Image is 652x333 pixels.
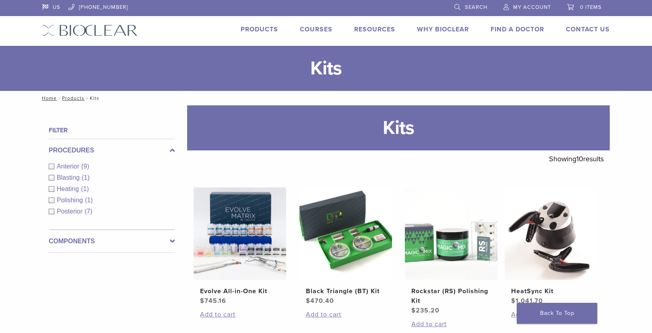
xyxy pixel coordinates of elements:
[62,95,85,101] a: Products
[306,310,386,319] a: Add to cart: “Black Triangle (BT) Kit”
[576,154,583,163] span: 10
[200,286,280,296] h2: Evolve All-in-One Kit
[511,297,543,305] bdi: 1,041.70
[49,236,175,246] label: Components
[411,286,491,306] h2: Rockstar (RS) Polishing Kit
[505,187,597,280] img: HeatSync Kit
[566,25,610,33] a: Contact Us
[187,105,610,150] h1: Kits
[200,310,280,319] a: Add to cart: “Evolve All-in-One Kit”
[42,25,138,36] img: Bioclear
[85,208,93,215] span: (7)
[81,163,89,170] span: (9)
[82,174,90,181] span: (1)
[580,4,602,10] span: 0 items
[513,4,551,10] span: My Account
[549,150,604,167] p: Showing results
[411,306,416,314] span: $
[504,187,598,306] a: HeatSync KitHeatSync Kit $1,041.70
[85,197,93,203] span: (1)
[511,297,516,305] span: $
[194,187,286,280] img: Evolve All-in-One Kit
[354,25,395,33] a: Resources
[491,25,544,33] a: Find A Doctor
[465,4,487,10] span: Search
[193,187,287,306] a: Evolve All-in-One KitEvolve All-in-One Kit $745.16
[405,187,497,280] img: Rockstar (RS) Polishing Kit
[299,187,393,306] a: Black Triangle (BT) KitBlack Triangle (BT) Kit $470.40
[57,185,81,192] span: Heating
[57,163,81,170] span: Anterior
[411,306,439,314] bdi: 235.20
[306,297,334,305] bdi: 470.40
[81,185,89,192] span: (1)
[241,25,278,33] a: Products
[49,125,175,135] h4: Filter
[57,96,62,100] span: /
[85,96,90,100] span: /
[200,297,226,305] bdi: 745.16
[517,303,597,324] a: Back To Top
[200,297,204,305] span: $
[57,174,82,181] span: Blasting
[411,319,491,329] a: Add to cart: “Rockstar (RS) Polishing Kit”
[511,286,591,296] h2: HeatSync Kit
[404,187,498,315] a: Rockstar (RS) Polishing KitRockstar (RS) Polishing Kit $235.20
[49,146,175,155] label: Procedures
[39,95,57,101] a: Home
[57,197,85,203] span: Polishing
[299,187,392,280] img: Black Triangle (BT) Kit
[306,286,386,296] h2: Black Triangle (BT) Kit
[417,25,469,33] a: Why Bioclear
[511,310,591,319] a: Add to cart: “HeatSync Kit”
[57,208,85,215] span: Posterior
[300,25,332,33] a: Courses
[306,297,310,305] span: $
[36,91,616,105] nav: Kits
